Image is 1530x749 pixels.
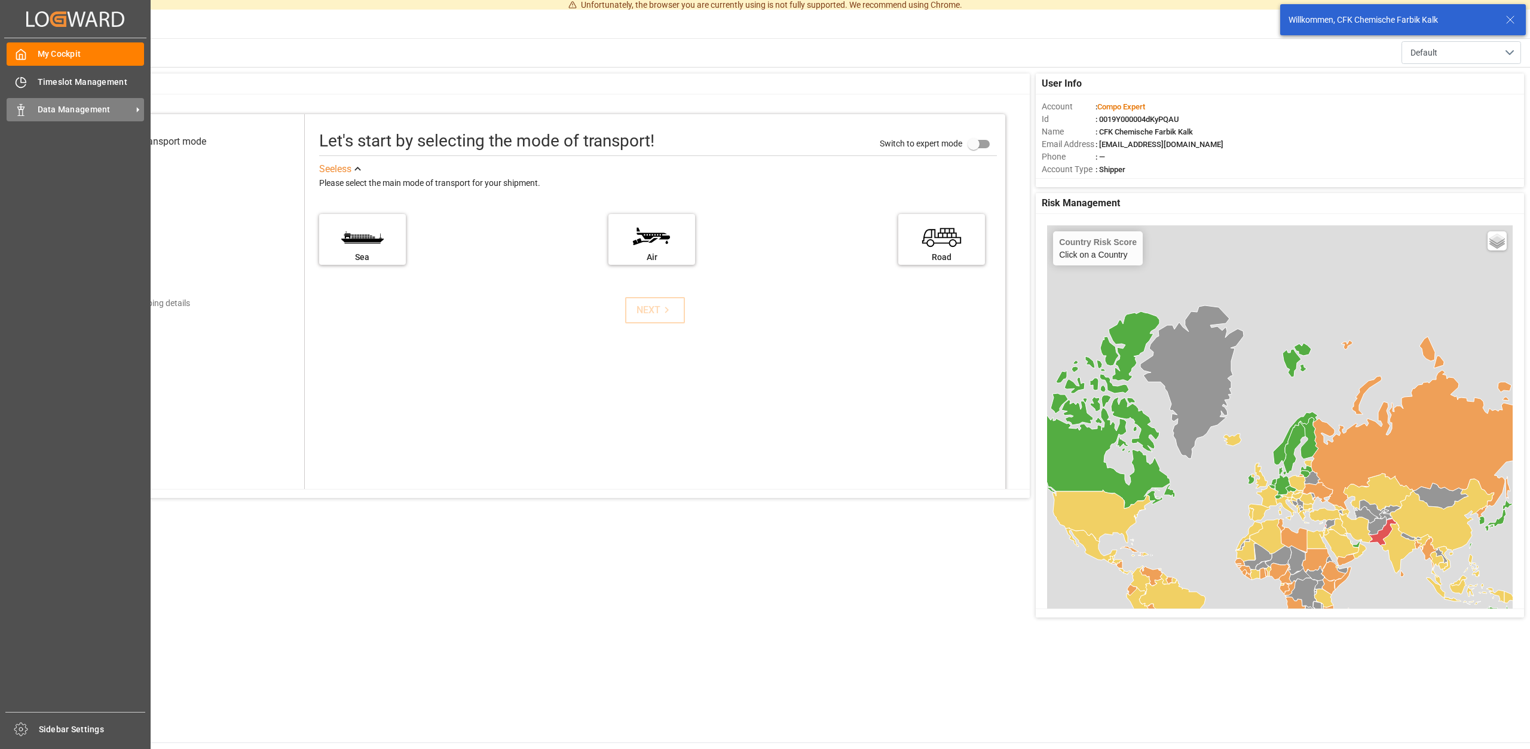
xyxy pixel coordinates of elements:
[38,76,145,88] span: Timeslot Management
[1097,102,1145,111] span: Compo Expert
[1488,231,1507,250] a: Layers
[319,176,997,191] div: Please select the main mode of transport for your shipment.
[1096,140,1223,149] span: : [EMAIL_ADDRESS][DOMAIN_NAME]
[1096,115,1179,124] span: : 0019Y000004dKyPQAU
[1059,237,1137,259] div: Click on a Country
[319,129,654,154] div: Let's start by selecting the mode of transport!
[614,251,689,264] div: Air
[1042,196,1120,210] span: Risk Management
[325,251,400,264] div: Sea
[1042,163,1096,176] span: Account Type
[1096,165,1125,174] span: : Shipper
[1096,152,1105,161] span: : —
[1042,138,1096,151] span: Email Address
[1410,47,1437,59] span: Default
[1042,77,1082,91] span: User Info
[1042,126,1096,138] span: Name
[1042,113,1096,126] span: Id
[319,162,351,176] div: See less
[1402,41,1521,64] button: open menu
[38,48,145,60] span: My Cockpit
[1042,151,1096,163] span: Phone
[1289,14,1494,26] div: Willkommen, CFK Chemische Farbik Kalk
[880,139,962,148] span: Switch to expert mode
[7,42,144,66] a: My Cockpit
[1096,102,1145,111] span: :
[637,303,673,317] div: NEXT
[114,134,206,149] div: Select transport mode
[1096,127,1193,136] span: : CFK Chemische Farbik Kalk
[38,103,132,116] span: Data Management
[39,723,146,736] span: Sidebar Settings
[7,70,144,93] a: Timeslot Management
[625,297,685,323] button: NEXT
[1059,237,1137,247] h4: Country Risk Score
[904,251,979,264] div: Road
[1042,100,1096,113] span: Account
[115,297,190,310] div: Add shipping details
